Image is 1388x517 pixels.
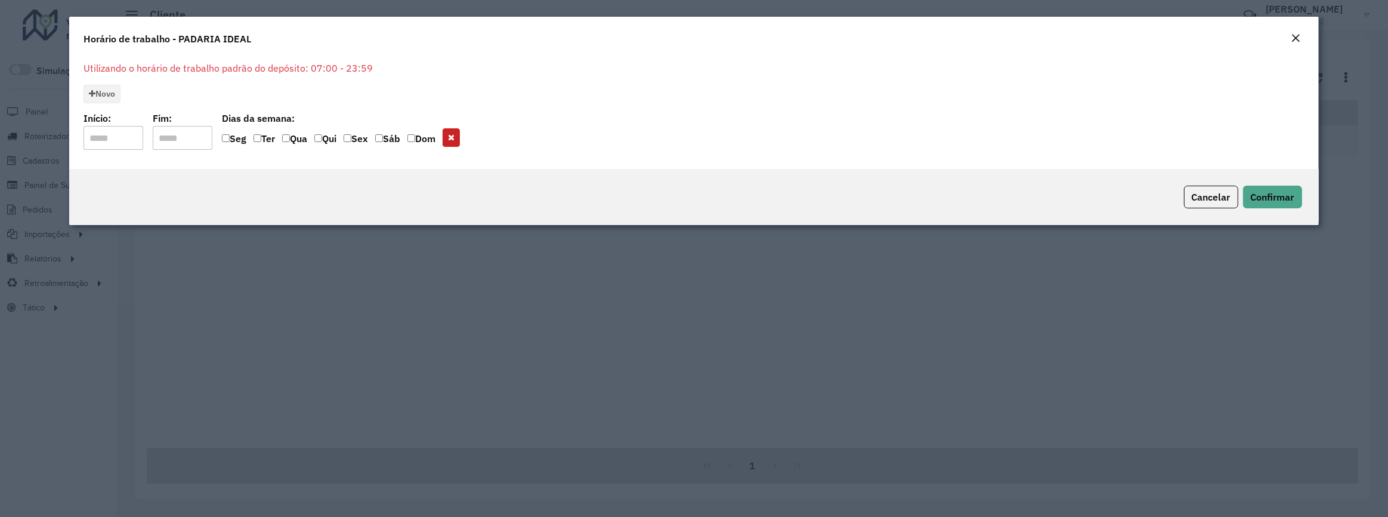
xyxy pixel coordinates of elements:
[282,131,307,150] label: Qua
[222,131,246,150] label: Seg
[375,134,383,142] input: Sáb
[222,111,295,125] label: Dias da semana:
[375,131,400,150] label: Sáb
[1243,186,1302,208] button: Confirmar
[254,134,261,142] input: Ter
[1192,191,1231,203] span: Cancelar
[84,32,251,46] h4: Horário de trabalho - PADARIA IDEAL
[407,134,415,142] input: Dom
[314,134,322,142] input: Qui
[1251,191,1294,203] span: Confirmar
[344,134,351,142] input: Sex
[282,134,290,142] input: Qua
[84,111,111,125] label: Início:
[1184,186,1238,208] button: Cancelar
[314,131,336,150] label: Qui
[254,131,275,150] label: Ter
[1288,31,1304,47] button: Close
[222,134,230,142] input: Seg
[1291,33,1301,43] em: Fechar
[84,61,1304,75] p: Utilizando o horário de trabalho padrão do depósito: 07:00 - 23:59
[407,131,435,150] label: Dom
[344,131,368,150] label: Sex
[153,111,172,125] label: Fim:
